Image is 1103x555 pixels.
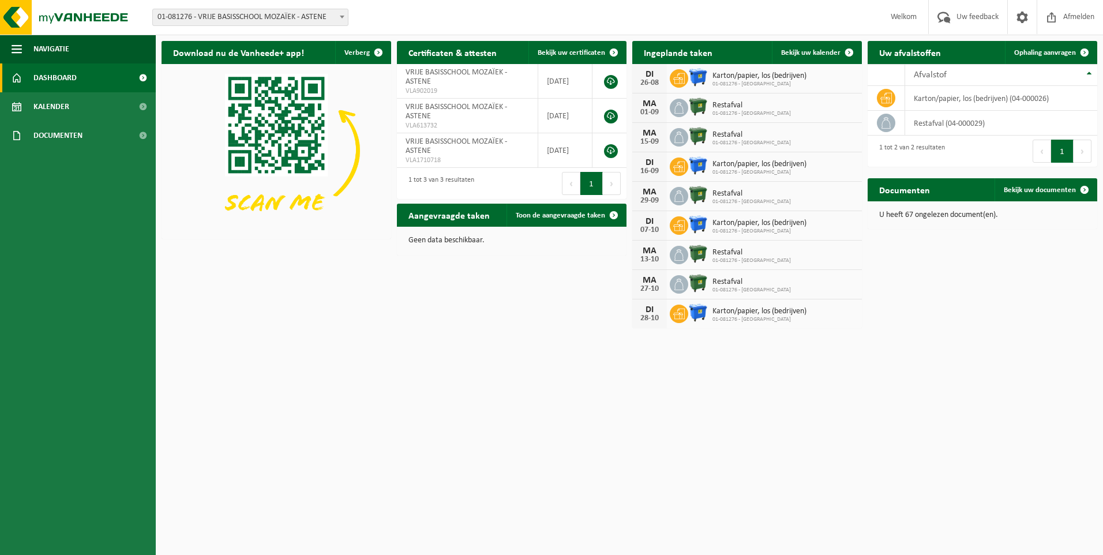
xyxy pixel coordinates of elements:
div: MA [638,129,661,138]
span: Restafval [712,130,791,140]
img: WB-1100-HPE-GN-01 [688,273,708,293]
div: MA [638,276,661,285]
td: [DATE] [538,133,592,168]
span: Karton/papier, los (bedrijven) [712,72,806,81]
div: 16-09 [638,167,661,175]
button: Previous [1033,140,1051,163]
td: [DATE] [538,64,592,99]
span: VRIJE BASISSCHOOL MOZAÏEK - ASTENE [406,68,507,86]
span: VLA1710718 [406,156,529,165]
span: Restafval [712,101,791,110]
div: 28-10 [638,314,661,322]
span: 01-081276 - [GEOGRAPHIC_DATA] [712,169,806,176]
button: 1 [580,172,603,195]
span: 01-081276 - [GEOGRAPHIC_DATA] [712,316,806,323]
img: WB-1100-HPE-GN-01 [688,244,708,264]
span: 01-081276 - [GEOGRAPHIC_DATA] [712,81,806,88]
span: 01-081276 - [GEOGRAPHIC_DATA] [712,140,791,147]
h2: Certificaten & attesten [397,41,508,63]
span: 01-081276 - [GEOGRAPHIC_DATA] [712,257,791,264]
h2: Ingeplande taken [632,41,724,63]
a: Ophaling aanvragen [1005,41,1096,64]
div: MA [638,187,661,197]
span: 01-081276 - VRIJE BASISSCHOOL MOZAÏEK - ASTENE [152,9,348,26]
p: Geen data beschikbaar. [408,237,615,245]
span: 01-081276 - [GEOGRAPHIC_DATA] [712,110,791,117]
div: MA [638,246,661,256]
span: 01-081276 - [GEOGRAPHIC_DATA] [712,228,806,235]
div: 13-10 [638,256,661,264]
span: Karton/papier, los (bedrijven) [712,160,806,169]
button: Previous [562,172,580,195]
div: 1 tot 3 van 3 resultaten [403,171,474,196]
h2: Documenten [868,178,941,201]
span: Navigatie [33,35,69,63]
span: Kalender [33,92,69,121]
span: Restafval [712,248,791,257]
span: Karton/papier, los (bedrijven) [712,219,806,228]
img: WB-1100-HPE-GN-01 [688,185,708,205]
img: WB-1100-HPE-BE-01 [688,303,708,322]
span: VRIJE BASISSCHOOL MOZAÏEK - ASTENE [406,103,507,121]
img: WB-1100-HPE-BE-01 [688,215,708,234]
span: 01-081276 - [GEOGRAPHIC_DATA] [712,198,791,205]
span: VLA902019 [406,87,529,96]
a: Toon de aangevraagde taken [507,204,625,227]
span: Documenten [33,121,82,150]
div: DI [638,158,661,167]
img: Download de VHEPlus App [162,64,391,237]
td: karton/papier, los (bedrijven) (04-000026) [905,86,1097,111]
span: Ophaling aanvragen [1014,49,1076,57]
span: VRIJE BASISSCHOOL MOZAÏEK - ASTENE [406,137,507,155]
span: Karton/papier, los (bedrijven) [712,307,806,316]
button: Next [1074,140,1091,163]
button: Verberg [335,41,390,64]
a: Bekijk uw kalender [772,41,861,64]
div: 26-08 [638,79,661,87]
div: 01-09 [638,108,661,117]
span: 01-081276 - VRIJE BASISSCHOOL MOZAÏEK - ASTENE [153,9,348,25]
span: 01-081276 - [GEOGRAPHIC_DATA] [712,287,791,294]
h2: Aangevraagde taken [397,204,501,226]
img: WB-1100-HPE-BE-01 [688,67,708,87]
div: DI [638,217,661,226]
div: 29-09 [638,197,661,205]
button: Next [603,172,621,195]
p: U heeft 67 ongelezen document(en). [879,211,1086,219]
a: Bekijk uw documenten [995,178,1096,201]
span: VLA613732 [406,121,529,130]
span: Dashboard [33,63,77,92]
img: WB-1100-HPE-BE-01 [688,156,708,175]
img: WB-1100-HPE-GN-01 [688,97,708,117]
span: Restafval [712,189,791,198]
h2: Download nu de Vanheede+ app! [162,41,316,63]
div: MA [638,99,661,108]
button: 1 [1051,140,1074,163]
td: [DATE] [538,99,592,133]
td: restafval (04-000029) [905,111,1097,136]
img: WB-1100-HPE-GN-01 [688,126,708,146]
span: Bekijk uw kalender [781,49,841,57]
span: Bekijk uw certificaten [538,49,605,57]
span: Toon de aangevraagde taken [516,212,605,219]
span: Afvalstof [914,70,947,80]
div: 15-09 [638,138,661,146]
span: Verberg [344,49,370,57]
div: 27-10 [638,285,661,293]
span: Restafval [712,277,791,287]
div: DI [638,70,661,79]
div: DI [638,305,661,314]
span: Bekijk uw documenten [1004,186,1076,194]
a: Bekijk uw certificaten [528,41,625,64]
div: 07-10 [638,226,661,234]
h2: Uw afvalstoffen [868,41,952,63]
div: 1 tot 2 van 2 resultaten [873,138,945,164]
